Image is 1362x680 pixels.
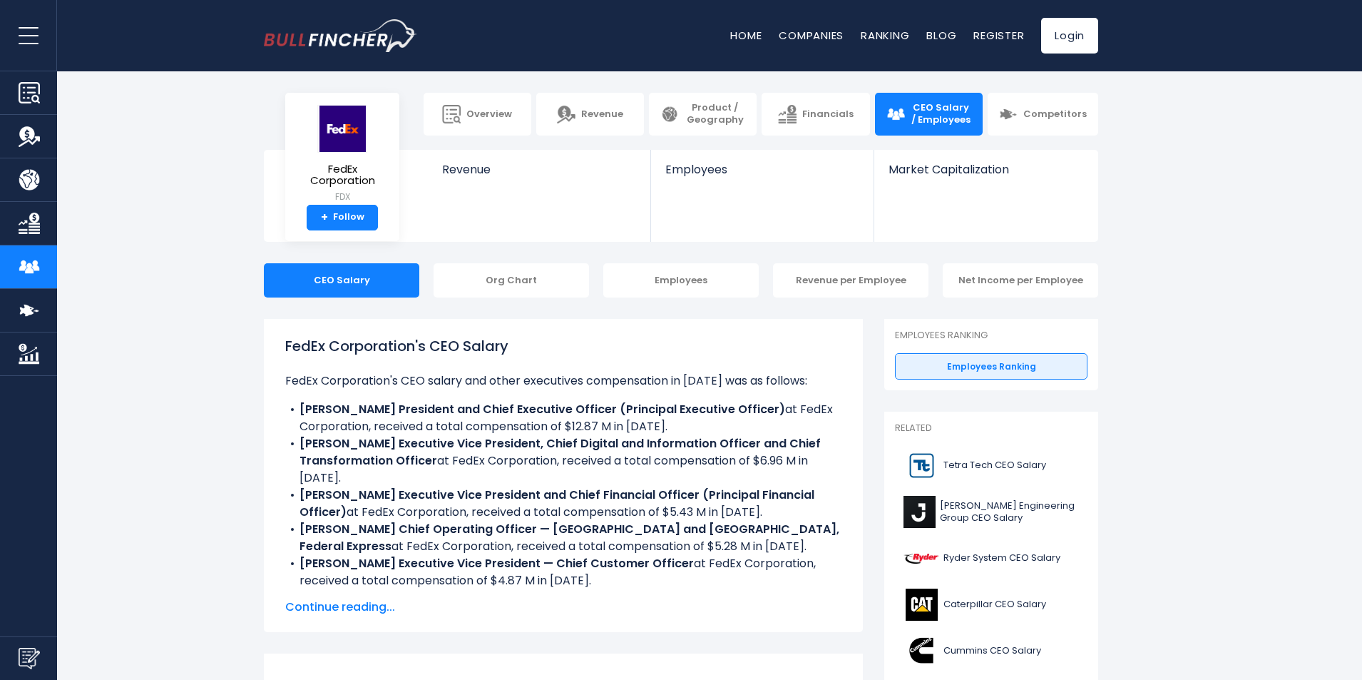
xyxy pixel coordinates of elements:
li: at FedEx Corporation, received a total compensation of $4.87 M in [DATE]. [285,555,841,589]
a: Revenue [428,150,651,201]
a: CEO Salary / Employees [875,93,983,136]
div: Org Chart [434,263,589,298]
a: Companies [779,28,844,43]
img: J logo [903,496,936,528]
a: Home [730,28,762,43]
span: Overview [466,108,512,121]
img: CAT logo [903,589,939,621]
a: Cummins CEO Salary [895,631,1087,671]
li: at FedEx Corporation, received a total compensation of $5.28 M in [DATE]. [285,521,841,555]
span: [PERSON_NAME] Engineering Group CEO Salary [940,500,1079,524]
a: Caterpillar CEO Salary [895,585,1087,624]
small: FDX [297,191,388,203]
span: Ryder System CEO Salary [943,552,1060,564]
a: Revenue [536,93,644,136]
b: [PERSON_NAME] President and Chief Executive Officer (Principal Executive Officer) [299,401,785,417]
a: Tetra Tech CEO Salary [895,446,1087,485]
b: [PERSON_NAME] Executive Vice President — Chief Customer Officer [299,555,694,572]
div: Revenue per Employee [773,263,928,298]
span: Caterpillar CEO Salary [943,599,1046,611]
a: FedEx Corporation FDX [296,104,389,205]
div: CEO Salary [264,263,419,298]
span: Revenue [442,163,637,176]
span: Competitors [1023,108,1087,121]
span: Market Capitalization [889,163,1082,176]
a: Competitors [988,93,1098,136]
a: Market Capitalization [874,150,1097,201]
span: Employees [665,163,859,176]
a: Blog [926,28,956,43]
a: Employees [651,150,873,201]
p: Related [895,422,1087,435]
a: Product / Geography [649,93,757,136]
strong: + [321,211,328,224]
span: Tetra Tech CEO Salary [943,460,1046,472]
b: [PERSON_NAME] Executive Vice President and Chief Financial Officer (Principal Financial Officer) [299,487,814,520]
li: at FedEx Corporation, received a total compensation of $12.87 M in [DATE]. [285,401,841,435]
img: R logo [903,542,939,574]
p: FedEx Corporation's CEO salary and other executives compensation in [DATE] was as follows: [285,372,841,390]
img: TTEK logo [903,450,939,482]
b: [PERSON_NAME] Executive Vice President, Chief Digital and Information Officer and Chief Transform... [299,435,821,469]
span: Revenue [581,108,623,121]
span: CEO Salary / Employees [911,102,971,126]
li: at FedEx Corporation, received a total compensation of $6.96 M in [DATE]. [285,435,841,487]
div: Net Income per Employee [943,263,1098,298]
span: Product / Geography [685,102,745,126]
a: Login [1041,18,1098,54]
a: [PERSON_NAME] Engineering Group CEO Salary [895,492,1087,532]
li: at FedEx Corporation, received a total compensation of $5.43 M in [DATE]. [285,487,841,521]
a: Employees Ranking [895,353,1087,380]
a: Go to homepage [264,19,417,52]
img: bullfincher logo [264,19,417,52]
h1: FedEx Corporation's CEO Salary [285,335,841,357]
a: Register [973,28,1024,43]
b: [PERSON_NAME] Chief Operating Officer — [GEOGRAPHIC_DATA] and [GEOGRAPHIC_DATA], Federal Express [299,521,839,554]
span: Continue reading... [285,599,841,616]
p: Employees Ranking [895,330,1087,342]
a: Financials [762,93,869,136]
span: Financials [802,108,854,121]
span: FedEx Corporation [297,163,388,187]
div: Employees [603,263,759,298]
a: Overview [424,93,531,136]
a: +Follow [307,205,378,230]
a: Ryder System CEO Salary [895,539,1087,578]
img: CMI logo [903,635,939,667]
span: Cummins CEO Salary [943,645,1041,657]
a: Ranking [861,28,909,43]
